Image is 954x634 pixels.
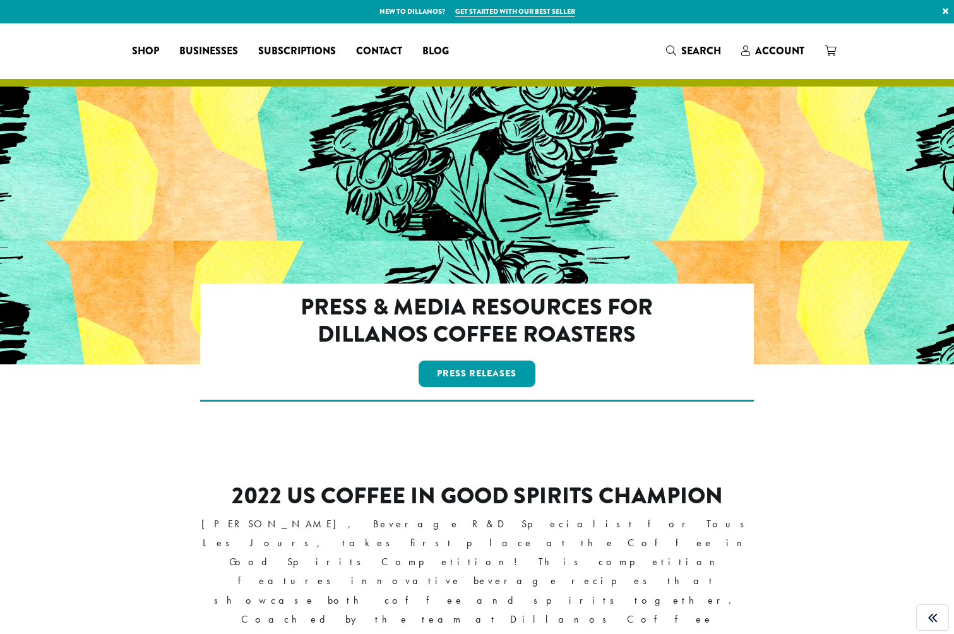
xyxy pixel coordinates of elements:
h2: Press & Media Resources for Dillanos Coffee Roasters [254,294,700,348]
h2: 2022 US Coffee in Good Spirits Champion [200,482,754,510]
span: Contact [356,44,402,59]
span: Account [755,44,804,58]
a: Press Releases [419,361,536,387]
span: Shop [132,44,159,59]
span: Businesses [179,44,238,59]
span: Blog [422,44,449,59]
a: Search [656,40,731,61]
span: Subscriptions [258,44,336,59]
a: Shop [122,41,169,61]
a: Get started with our best seller [455,6,575,17]
span: Search [681,44,721,58]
